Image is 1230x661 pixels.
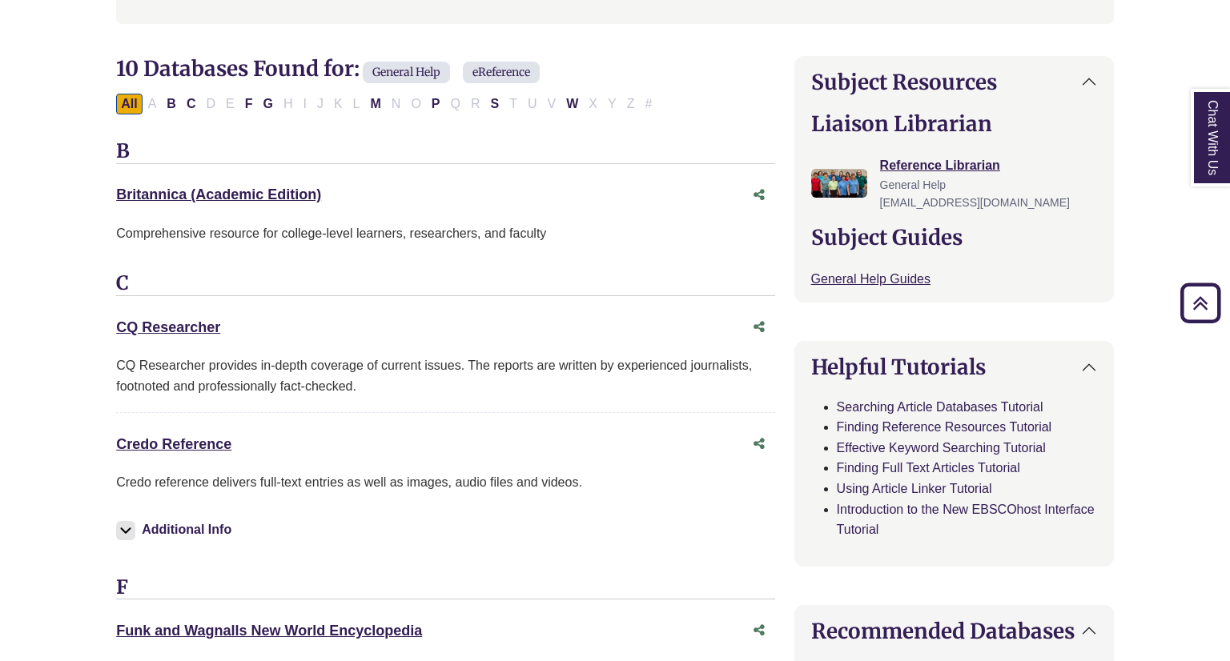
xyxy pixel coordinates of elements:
a: Searching Article Databases Tutorial [837,400,1043,414]
h3: F [116,576,774,600]
p: Credo reference delivers full-text entries as well as images, audio files and videos. [116,472,774,493]
span: General Help [880,178,947,191]
div: CQ Researcher provides in-depth coverage of current issues. The reports are written by experience... [116,355,774,396]
a: Britannica (Academic Edition) [116,186,321,202]
button: Filter Results W [561,94,583,114]
button: Helpful Tutorials [795,342,1113,392]
div: Alpha-list to filter by first letter of database name [116,96,658,110]
button: Filter Results M [366,94,386,114]
button: Share this database [743,429,775,459]
button: Filter Results B [162,94,181,114]
h3: B [116,140,774,164]
button: Filter Results C [182,94,201,114]
a: Using Article Linker Tutorial [837,482,992,495]
button: Share this database [743,615,775,646]
button: Subject Resources [795,57,1113,107]
button: Filter Results F [240,94,258,114]
h3: C [116,272,774,296]
button: Filter Results P [427,94,445,114]
a: CQ Researcher [116,319,220,335]
a: Funk and Wagnalls New World Encyclopedia [116,623,422,639]
h2: Subject Guides [811,225,1097,250]
a: Finding Reference Resources Tutorial [837,420,1052,434]
span: eReference [463,62,540,83]
a: Credo Reference [116,436,231,452]
a: Effective Keyword Searching Tutorial [837,441,1046,455]
a: Back to Top [1175,292,1226,314]
button: Additional Info [116,519,236,541]
h2: Liaison Librarian [811,111,1097,136]
a: Introduction to the New EBSCOhost Interface Tutorial [837,503,1095,537]
button: Filter Results G [258,94,277,114]
p: Comprehensive resource for college-level learners, researchers, and faculty [116,223,774,244]
img: Reference Librarian [811,169,867,198]
button: Share this database [743,180,775,210]
button: Share this database [743,312,775,343]
span: [EMAIL_ADDRESS][DOMAIN_NAME] [880,196,1070,209]
a: Finding Full Text Articles Tutorial [837,461,1020,475]
a: General Help Guides [811,272,931,286]
span: 10 Databases Found for: [116,55,360,82]
span: General Help [363,62,450,83]
button: Filter Results S [486,94,504,114]
button: All [116,94,142,114]
a: Reference Librarian [880,158,1000,172]
button: Recommended Databases [795,606,1113,656]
